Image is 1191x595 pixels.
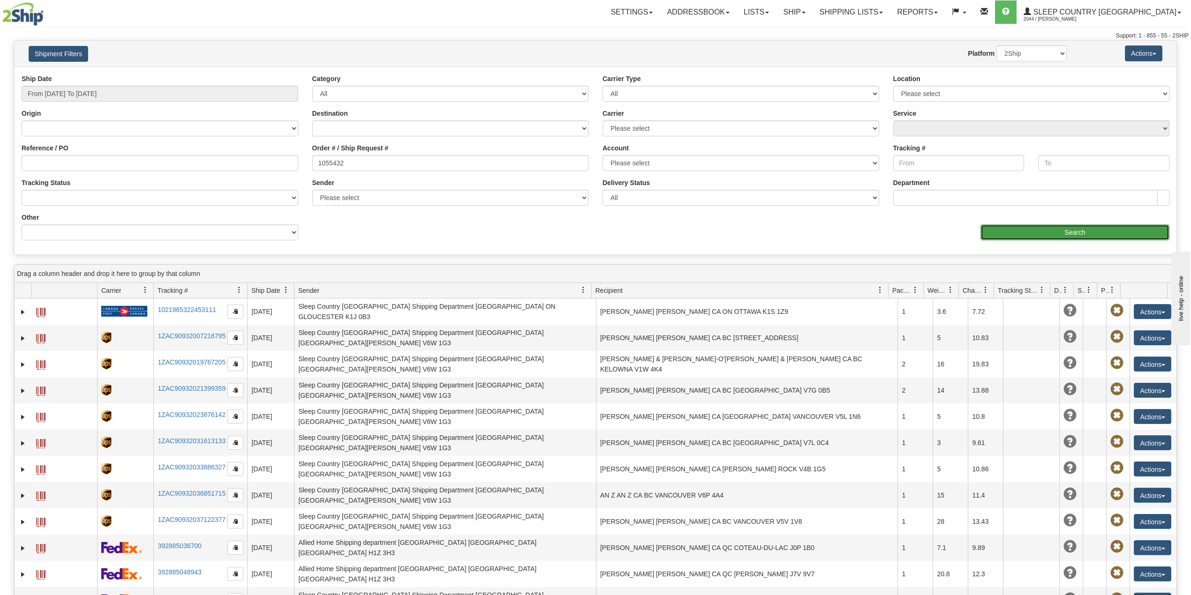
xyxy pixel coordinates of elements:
[22,178,70,187] label: Tracking Status
[872,282,888,298] a: Recipient filter column settings
[897,508,933,535] td: 1
[1024,15,1094,24] span: 2044 / [PERSON_NAME]
[101,542,142,553] img: 2 - FedEx Express®
[247,508,294,535] td: [DATE]
[1110,461,1123,475] span: Pickup Not Assigned
[1125,45,1162,61] button: Actions
[101,489,111,501] img: 8 - UPS
[1134,435,1171,450] button: Actions
[897,403,933,430] td: 1
[1110,304,1123,317] span: Pickup Not Assigned
[897,377,933,403] td: 2
[1134,514,1171,529] button: Actions
[933,508,968,535] td: 28
[158,385,226,392] a: 1ZAC90932021399359
[596,298,898,325] td: [PERSON_NAME] [PERSON_NAME] CA ON OTTAWA K1S 1Z9
[101,515,111,527] img: 8 - UPS
[251,286,280,295] span: Ship Date
[227,436,243,450] button: Copy to clipboard
[278,282,294,298] a: Ship Date filter column settings
[158,306,216,313] a: 1021965322453111
[1134,304,1171,319] button: Actions
[933,403,968,430] td: 5
[294,298,596,325] td: Sleep Country [GEOGRAPHIC_DATA] Shipping Department [GEOGRAPHIC_DATA] ON GLOUCESTER K1J 0B3
[18,465,28,474] a: Expand
[158,437,226,445] a: 1ZAC90932031613133
[596,482,898,508] td: AN Z AN Z CA BC VANCOUVER V6P 4A4
[1110,409,1123,422] span: Pickup Not Assigned
[36,513,45,528] a: Label
[1110,435,1123,448] span: Pickup Not Assigned
[897,430,933,456] td: 1
[137,282,153,298] a: Carrier filter column settings
[1063,566,1077,580] span: Unknown
[247,403,294,430] td: [DATE]
[294,456,596,482] td: Sleep Country [GEOGRAPHIC_DATA] Shipping Department [GEOGRAPHIC_DATA] [GEOGRAPHIC_DATA][PERSON_NA...
[231,282,247,298] a: Tracking # filter column settings
[294,377,596,403] td: Sleep Country [GEOGRAPHIC_DATA] Shipping Department [GEOGRAPHIC_DATA] [GEOGRAPHIC_DATA][PERSON_NA...
[18,360,28,369] a: Expand
[927,286,947,295] span: Weight
[158,332,226,340] a: 1ZAC90932007218795
[897,535,933,561] td: 1
[294,508,596,535] td: Sleep Country [GEOGRAPHIC_DATA] Shipping Department [GEOGRAPHIC_DATA] [GEOGRAPHIC_DATA][PERSON_NA...
[933,482,968,508] td: 15
[968,351,1003,377] td: 19.83
[1134,540,1171,555] button: Actions
[247,298,294,325] td: [DATE]
[2,32,1189,40] div: Support: 1 - 855 - 55 - 2SHIP
[1110,566,1123,580] span: Pickup Not Assigned
[596,561,898,587] td: [PERSON_NAME] [PERSON_NAME] CA QC [PERSON_NAME] J7V 9V7
[1110,488,1123,501] span: Pickup Not Assigned
[247,351,294,377] td: [DATE]
[22,74,52,83] label: Ship Date
[596,325,898,351] td: [PERSON_NAME] [PERSON_NAME] CA BC [STREET_ADDRESS]
[227,567,243,581] button: Copy to clipboard
[18,570,28,579] a: Expand
[575,282,591,298] a: Sender filter column settings
[603,109,624,118] label: Carrier
[294,430,596,456] td: Sleep Country [GEOGRAPHIC_DATA] Shipping Department [GEOGRAPHIC_DATA] [GEOGRAPHIC_DATA][PERSON_NA...
[897,351,933,377] td: 2
[933,430,968,456] td: 3
[893,155,1025,171] input: From
[294,482,596,508] td: Sleep Country [GEOGRAPHIC_DATA] Shipping Department [GEOGRAPHIC_DATA] [GEOGRAPHIC_DATA][PERSON_NA...
[18,491,28,500] a: Expand
[22,109,41,118] label: Origin
[660,0,737,24] a: Addressbook
[968,482,1003,508] td: 11.4
[968,49,995,58] label: Platform
[968,508,1003,535] td: 13.43
[18,543,28,553] a: Expand
[294,561,596,587] td: Allied Home Shipping department [GEOGRAPHIC_DATA] [GEOGRAPHIC_DATA] [GEOGRAPHIC_DATA] H1Z 3H3
[933,456,968,482] td: 5
[36,435,45,450] a: Label
[596,456,898,482] td: [PERSON_NAME] [PERSON_NAME] CA [PERSON_NAME] ROCK V4B 1G5
[101,410,111,422] img: 8 - UPS
[36,356,45,371] a: Label
[247,561,294,587] td: [DATE]
[897,298,933,325] td: 1
[1063,435,1077,448] span: Unknown
[312,74,341,83] label: Category
[968,298,1003,325] td: 7.72
[2,2,44,26] img: logo2044.jpg
[18,439,28,448] a: Expand
[1134,566,1171,581] button: Actions
[1063,488,1077,501] span: Unknown
[158,411,226,418] a: 1ZAC90932023876142
[18,517,28,527] a: Expand
[603,0,660,24] a: Settings
[294,403,596,430] td: Sleep Country [GEOGRAPHIC_DATA] Shipping Department [GEOGRAPHIC_DATA] [GEOGRAPHIC_DATA][PERSON_NA...
[980,224,1169,240] input: Search
[596,535,898,561] td: [PERSON_NAME] [PERSON_NAME] CA QC COTEAU-DU-LAC J0P 1B0
[294,535,596,561] td: Allied Home Shipping department [GEOGRAPHIC_DATA] [GEOGRAPHIC_DATA] [GEOGRAPHIC_DATA] H1Z 3H3
[227,357,243,371] button: Copy to clipboard
[1110,330,1123,343] span: Pickup Not Assigned
[36,540,45,555] a: Label
[247,430,294,456] td: [DATE]
[36,330,45,345] a: Label
[968,535,1003,561] td: 9.89
[933,535,968,561] td: 7.1
[1063,383,1077,396] span: Unknown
